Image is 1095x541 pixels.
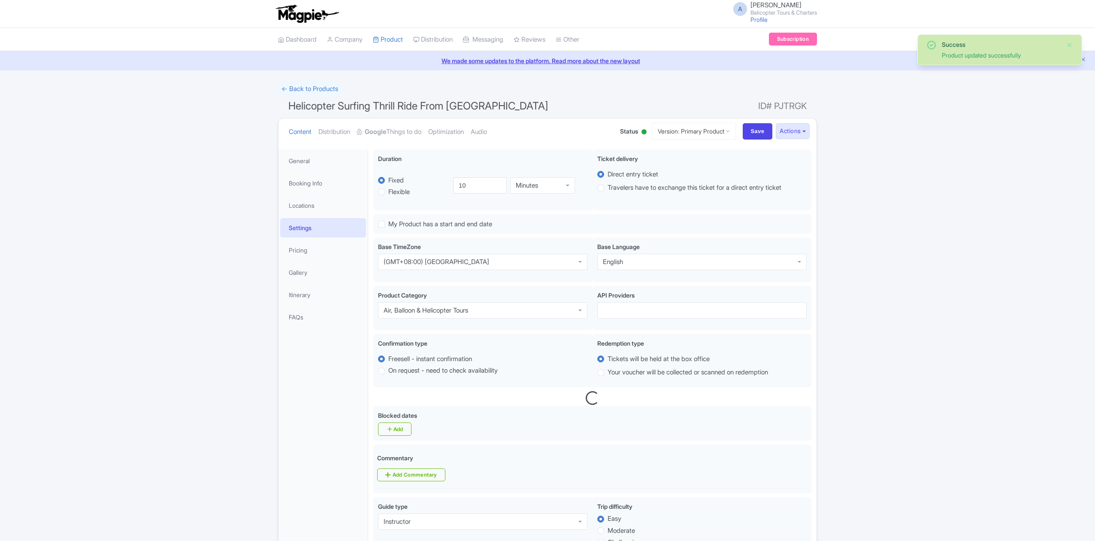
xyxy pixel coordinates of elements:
[942,51,1059,60] div: Product updated successfully
[278,28,317,52] a: Dashboard
[5,56,1090,65] a: We made some updates to the platform. Read more about the new layout
[378,155,402,162] span: Duration
[471,119,487,146] a: Audio
[652,123,736,140] a: Version: Primary Product
[776,123,810,139] button: Actions
[608,368,768,377] label: Your voucher will be collected or scanned on redemption
[516,182,538,189] div: Minutes
[289,119,312,146] a: Content
[597,243,640,250] span: Base Language
[378,340,427,347] span: Confirmation type
[378,243,421,250] span: Base TimeZone
[750,16,768,23] a: Profile
[378,422,411,436] a: Add
[597,155,638,162] span: Ticket delivery
[556,28,579,52] a: Other
[942,40,1059,49] div: Success
[640,126,648,139] div: Active
[388,354,472,364] label: Freesell - instant confirmation
[388,366,498,376] label: On request - need to check availability
[750,10,817,15] small: Balicopter Tours & Charters
[1080,55,1086,65] button: Close announcement
[384,258,489,266] div: (GMT+08:00) [GEOGRAPHIC_DATA]
[743,123,773,140] input: Save
[388,220,492,228] span: My Product has a start and end date
[378,412,417,419] span: Blocked dates
[597,340,644,347] span: Redemption type
[750,1,802,9] span: [PERSON_NAME]
[280,240,366,260] a: Pricing
[280,151,366,170] a: General
[384,307,468,314] div: Air, Balloon & Helicopter Tours
[280,218,366,237] a: Settings
[597,292,635,299] span: API Providers
[388,187,410,197] label: Flexible
[603,258,623,266] div: English
[608,526,635,536] label: Moderate
[365,127,386,137] strong: Google
[318,119,350,146] a: Distribution
[388,176,404,185] label: Fixed
[357,119,421,146] a: GoogleThings to do
[327,28,363,52] a: Company
[373,28,403,52] a: Product
[274,4,340,23] img: logo-ab69f6fb50320c5b225c76a69d11143b.png
[608,514,621,524] label: Easy
[758,97,807,115] span: ID# PJTRGK
[280,263,366,282] a: Gallery
[378,503,408,510] span: Guide type
[463,28,503,52] a: Messaging
[378,292,427,299] span: Product Category
[1066,40,1073,50] button: Close
[377,468,445,481] a: Add Commentary
[733,2,747,16] span: A
[728,2,817,15] a: A [PERSON_NAME] Balicopter Tours & Charters
[278,81,342,97] a: ← Back to Products
[608,183,781,193] label: Travelers have to exchange this ticket for a direct entry ticket
[377,453,413,462] div: Commentary
[280,307,366,327] a: FAQs
[514,28,545,52] a: Reviews
[620,127,638,136] span: Status
[280,285,366,304] a: Itinerary
[280,173,366,193] a: Booking Info
[769,33,817,46] a: Subscription
[384,518,411,526] div: Instructor
[608,354,710,364] label: Tickets will be held at the box office
[428,119,464,146] a: Optimization
[280,196,366,215] a: Locations
[608,170,658,179] label: Direct entry ticket
[597,503,632,510] span: Trip difficulty
[413,28,453,52] a: Distribution
[288,100,548,112] span: Helicopter Surfing Thrill Ride From [GEOGRAPHIC_DATA]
